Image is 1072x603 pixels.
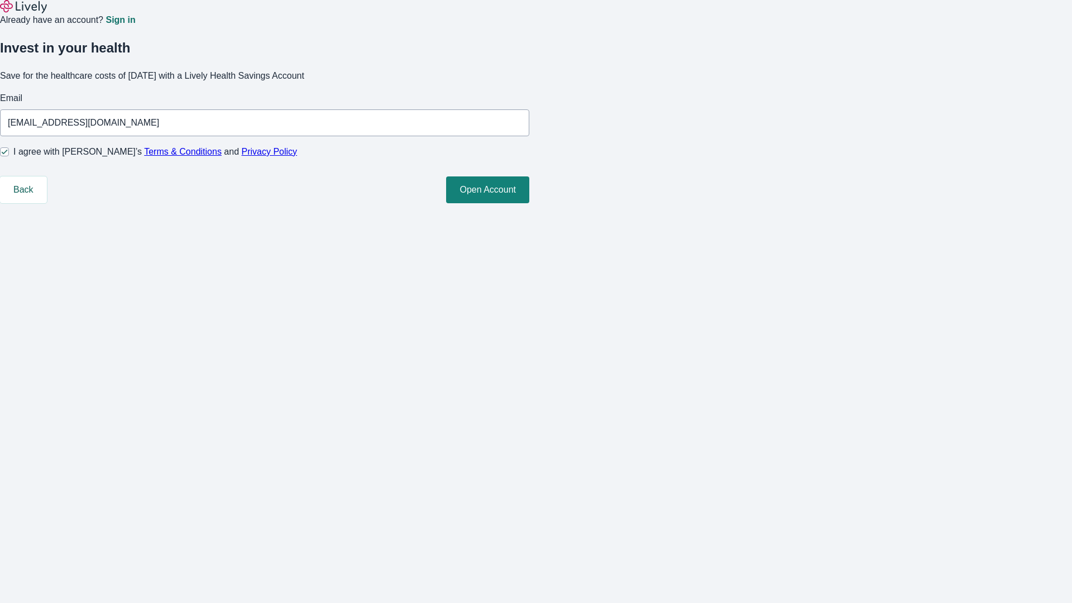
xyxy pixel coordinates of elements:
a: Privacy Policy [242,147,298,156]
button: Open Account [446,176,529,203]
a: Terms & Conditions [144,147,222,156]
a: Sign in [106,16,135,25]
span: I agree with [PERSON_NAME]’s and [13,145,297,159]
